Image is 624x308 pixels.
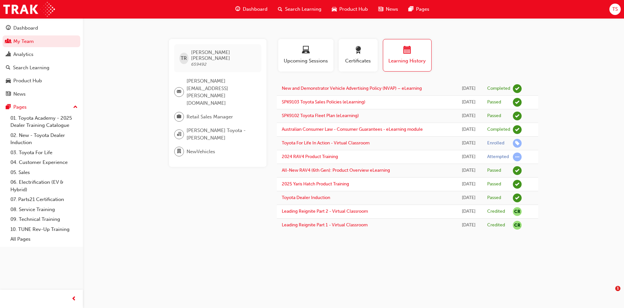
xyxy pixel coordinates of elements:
[487,222,505,228] div: Credited
[282,127,423,132] a: Australian Consumer Law - Consumer Guarantees - eLearning module
[409,5,413,13] span: pages-icon
[8,177,80,194] a: 06. Electrification (EV & Hybrid)
[13,90,26,98] div: News
[177,88,181,96] span: email-icon
[513,153,522,161] span: learningRecordVerb_ATTEMPT-icon
[3,75,80,87] a: Product Hub
[460,126,477,133] div: Sun Sep 14 2025 15:24:25 GMT+1000 (Australian Eastern Standard Time)
[230,3,273,16] a: guage-iconDashboard
[273,3,327,16] a: search-iconSearch Learning
[460,221,477,229] div: Thu Aug 14 2025 10:00:00 GMT+1000 (Australian Eastern Standard Time)
[487,140,504,146] div: Enrolled
[187,77,256,107] span: [PERSON_NAME][EMAIL_ADDRESS][PERSON_NAME][DOMAIN_NAME]
[487,127,510,133] div: Completed
[187,113,233,121] span: Retail Sales Manager
[513,98,522,107] span: learningRecordVerb_PASS-icon
[612,6,618,13] span: TS
[6,91,11,97] span: news-icon
[191,49,256,61] span: [PERSON_NAME] [PERSON_NAME]
[282,154,338,159] a: 2024 RAV4 Product Training
[282,140,370,146] a: Toyota For Life In Action - Virtual Classroom
[283,57,329,65] span: Upcoming Sessions
[3,48,80,60] a: Analytics
[487,86,510,92] div: Completed
[282,86,422,91] a: New and Demonstrator Vehicle Advertising Policy (NVAP) – eLearning
[13,51,33,58] div: Analytics
[13,64,49,72] div: Search Learning
[513,139,522,148] span: learningRecordVerb_ENROLL-icon
[6,65,10,71] span: search-icon
[383,39,432,72] button: Learning History
[513,84,522,93] span: learningRecordVerb_COMPLETE-icon
[235,5,240,13] span: guage-icon
[282,181,349,187] a: 2025 Yaris Hatch Product Training
[302,46,310,55] span: laptop-icon
[13,24,38,32] div: Dashboard
[513,180,522,189] span: learningRecordVerb_PASS-icon
[191,61,207,67] span: 659492
[487,195,501,201] div: Passed
[278,5,282,13] span: search-icon
[181,55,187,62] span: TR
[378,5,383,13] span: news-icon
[177,113,181,121] span: briefcase-icon
[6,52,11,58] span: chart-icon
[3,35,80,47] a: My Team
[8,224,80,234] a: 10. TUNE Rev-Up Training
[403,3,435,16] a: pages-iconPages
[243,6,267,13] span: Dashboard
[278,39,333,72] button: Upcoming Sessions
[13,77,42,85] div: Product Hub
[13,103,27,111] div: Pages
[6,25,11,31] span: guage-icon
[354,46,362,55] span: award-icon
[73,103,78,112] span: up-icon
[282,167,390,173] a: All-New RAV4 (6th Gen): Product Overview eLearning
[339,39,378,72] button: Certificates
[615,286,620,291] span: 1
[487,113,501,119] div: Passed
[487,99,501,105] div: Passed
[3,101,80,113] button: Pages
[460,208,477,215] div: Thu Aug 14 2025 10:00:00 GMT+1000 (Australian Eastern Standard Time)
[8,113,80,130] a: 01. Toyota Academy - 2025 Dealer Training Catalogue
[332,5,337,13] span: car-icon
[327,3,373,16] a: car-iconProduct Hub
[403,46,411,55] span: calendar-icon
[373,3,403,16] a: news-iconNews
[282,195,330,200] a: Toyota Dealer Induction
[3,88,80,100] a: News
[8,205,80,215] a: 08. Service Training
[8,157,80,167] a: 04. Customer Experience
[8,148,80,158] a: 03. Toyota For Life
[513,166,522,175] span: learningRecordVerb_PASS-icon
[513,125,522,134] span: learningRecordVerb_COMPLETE-icon
[3,2,55,17] img: Trak
[282,208,368,214] a: Leading Reignite Part 2 - Virtual Classroom
[6,39,11,45] span: people-icon
[460,181,477,188] div: Wed Sep 10 2025 11:12:37 GMT+1000 (Australian Eastern Standard Time)
[187,127,256,141] span: [PERSON_NAME] Toyota - [PERSON_NAME]
[6,104,11,110] span: pages-icon
[3,21,80,101] button: DashboardMy TeamAnalyticsSearch LearningProduct HubNews
[487,154,509,160] div: Attempted
[460,112,477,120] div: Sun Sep 14 2025 16:57:21 GMT+1000 (Australian Eastern Standard Time)
[71,295,76,303] span: prev-icon
[339,6,368,13] span: Product Hub
[460,85,477,92] div: Thu Sep 18 2025 15:32:10 GMT+1000 (Australian Eastern Standard Time)
[177,147,181,156] span: department-icon
[460,167,477,174] div: Wed Sep 10 2025 11:58:47 GMT+1000 (Australian Eastern Standard Time)
[282,222,368,228] a: Leading Reignite Part 1 - Virtual Classroom
[187,148,215,155] span: NewVehicles
[282,113,359,118] a: SPK9102 Toyota Fleet Plan (eLearning)
[460,99,477,106] div: Thu Sep 18 2025 11:51:13 GMT+1000 (Australian Eastern Standard Time)
[513,207,522,216] span: null-icon
[8,130,80,148] a: 02. New - Toyota Dealer Induction
[6,78,11,84] span: car-icon
[8,167,80,178] a: 05. Sales
[8,194,80,205] a: 07. Parts21 Certification
[3,22,80,34] a: Dashboard
[487,208,505,215] div: Credited
[602,286,617,301] iframe: Intercom live chat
